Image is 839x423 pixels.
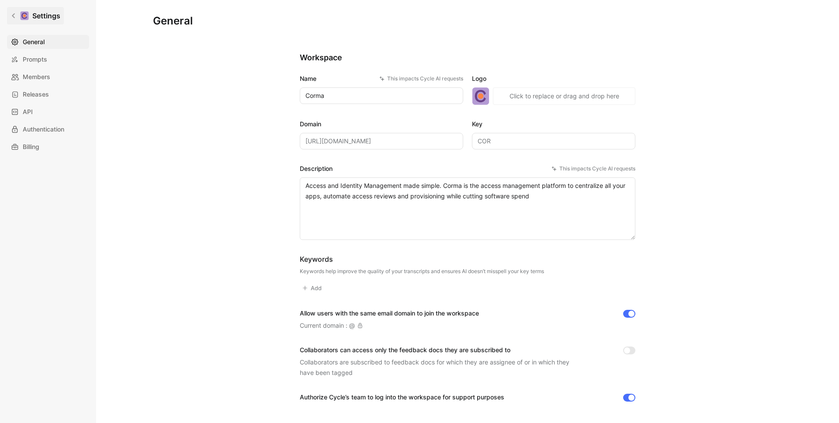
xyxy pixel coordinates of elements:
[23,72,50,82] span: Members
[300,52,635,63] h2: Workspace
[300,163,635,174] label: Description
[300,133,463,149] input: Some placeholder
[23,107,33,117] span: API
[7,87,89,101] a: Releases
[300,357,579,378] div: Collaborators are subscribed to feedback docs for which they are assignee of or in which they hav...
[300,392,504,402] div: Authorize Cycle’s team to log into the workspace for support purposes
[300,254,544,264] div: Keywords
[7,122,89,136] a: Authentication
[300,345,579,355] div: Collaborators can access only the feedback docs they are subscribed to
[7,140,89,154] a: Billing
[379,74,463,83] div: This impacts Cycle AI requests
[300,177,635,240] textarea: Access and Identity Management made simple. Corma is the access management platform to centralize...
[7,35,89,49] a: General
[300,320,363,331] div: Current domain : @
[23,124,64,135] span: Authentication
[472,73,635,84] label: Logo
[7,7,64,24] a: Settings
[23,37,45,47] span: General
[300,119,463,129] label: Domain
[300,308,479,319] div: Allow users with the same email domain to join the workspace
[7,70,89,84] a: Members
[300,73,463,84] label: Name
[300,268,544,275] div: Keywords help improve the quality of your transcripts and ensures AI doesn’t misspell your key terms
[23,142,39,152] span: Billing
[23,89,49,100] span: Releases
[23,54,47,65] span: Prompts
[493,87,635,105] button: Click to replace or drag and drop here
[153,14,193,28] h1: General
[551,164,635,173] div: This impacts Cycle AI requests
[7,105,89,119] a: API
[32,10,60,21] h1: Settings
[300,282,326,294] button: Add
[472,119,635,129] label: Key
[472,87,489,105] img: logo
[7,52,89,66] a: Prompts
